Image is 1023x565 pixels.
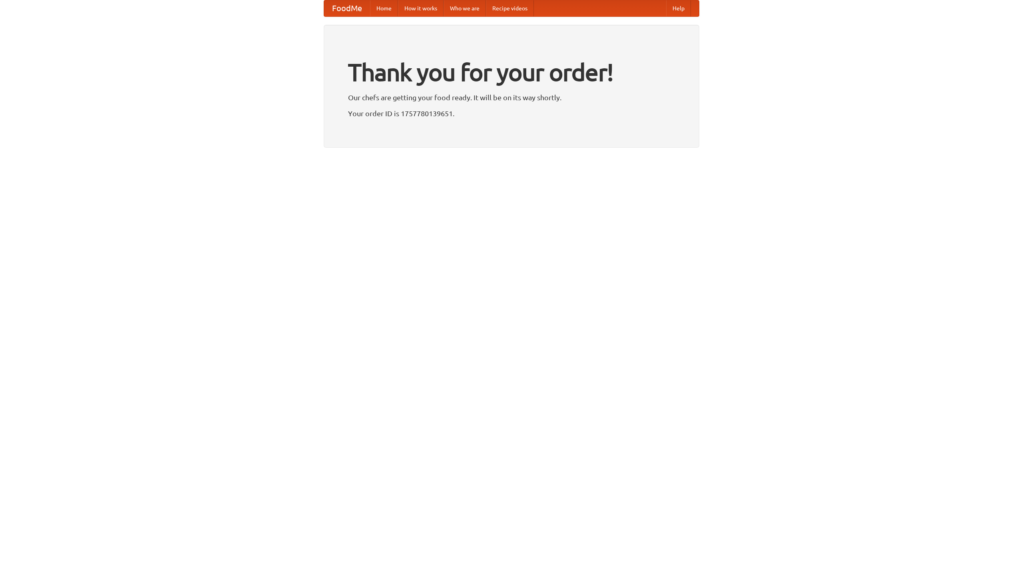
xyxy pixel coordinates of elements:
a: Who we are [444,0,486,16]
a: How it works [398,0,444,16]
a: Home [370,0,398,16]
p: Our chefs are getting your food ready. It will be on its way shortly. [348,91,675,103]
a: Recipe videos [486,0,534,16]
h1: Thank you for your order! [348,53,675,91]
a: Help [666,0,691,16]
a: FoodMe [324,0,370,16]
p: Your order ID is 1757780139651. [348,107,675,119]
